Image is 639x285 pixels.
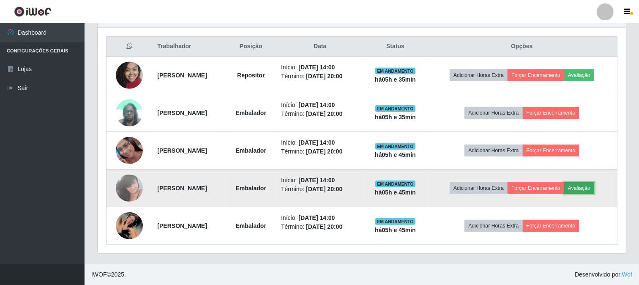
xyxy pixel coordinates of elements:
[281,214,359,222] li: Início:
[281,63,359,72] li: Início:
[375,114,416,121] strong: há 05 h e 35 min
[306,186,342,192] time: [DATE] 20:00
[575,270,632,279] span: Desenvolvido por
[450,69,508,81] button: Adicionar Horas Extra
[375,76,416,83] strong: há 05 h e 35 min
[116,137,143,164] img: 1696852305986.jpeg
[464,220,522,232] button: Adicionar Horas Extra
[91,271,107,278] span: IWOF
[157,72,207,79] strong: [PERSON_NAME]
[375,227,416,233] strong: há 05 h e 45 min
[375,218,415,225] span: EM ANDAMENTO
[116,170,143,206] img: 1706050148347.jpeg
[157,147,207,154] strong: [PERSON_NAME]
[276,37,364,57] th: Data
[281,222,359,231] li: Término:
[157,185,207,192] strong: [PERSON_NAME]
[157,110,207,116] strong: [PERSON_NAME]
[298,139,335,146] time: [DATE] 14:00
[375,181,415,187] span: EM ANDAMENTO
[236,222,266,229] strong: Embalador
[281,110,359,118] li: Término:
[116,95,143,131] img: 1704231584676.jpeg
[116,212,143,239] img: 1744410035254.jpeg
[523,107,579,119] button: Forçar Encerramento
[306,223,342,230] time: [DATE] 20:00
[298,177,335,184] time: [DATE] 14:00
[298,101,335,108] time: [DATE] 14:00
[14,6,52,17] img: CoreUI Logo
[157,222,207,229] strong: [PERSON_NAME]
[564,182,594,194] button: Avaliação
[281,101,359,110] li: Início:
[281,176,359,185] li: Início:
[236,147,266,154] strong: Embalador
[298,64,335,71] time: [DATE] 14:00
[375,151,416,158] strong: há 05 h e 45 min
[523,145,579,156] button: Forçar Encerramento
[508,182,564,194] button: Forçar Encerramento
[281,72,359,81] li: Término:
[375,143,415,150] span: EM ANDAMENTO
[523,220,579,232] button: Forçar Encerramento
[564,69,594,81] button: Avaliação
[298,214,335,221] time: [DATE] 14:00
[116,57,143,93] img: 1759199488759.jpeg
[236,185,266,192] strong: Embalador
[464,107,522,119] button: Adicionar Horas Extra
[237,72,265,79] strong: Repositor
[364,37,426,57] th: Status
[464,145,522,156] button: Adicionar Horas Extra
[508,69,564,81] button: Forçar Encerramento
[281,185,359,194] li: Término:
[375,105,415,112] span: EM ANDAMENTO
[450,182,508,194] button: Adicionar Horas Extra
[91,270,126,279] span: © 2025 .
[375,189,416,196] strong: há 05 h e 45 min
[306,148,342,155] time: [DATE] 20:00
[236,110,266,116] strong: Embalador
[281,147,359,156] li: Término:
[281,138,359,147] li: Início:
[375,68,415,74] span: EM ANDAMENTO
[427,37,617,57] th: Opções
[620,271,632,278] a: iWof
[152,37,226,57] th: Trabalhador
[306,110,342,117] time: [DATE] 20:00
[226,37,276,57] th: Posição
[306,73,342,79] time: [DATE] 20:00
